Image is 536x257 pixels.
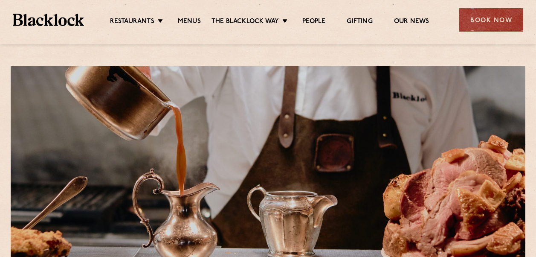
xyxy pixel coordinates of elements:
[347,18,372,27] a: Gifting
[178,18,201,27] a: Menus
[459,8,523,32] div: Book Now
[13,14,84,26] img: BL_Textured_Logo-footer-cropped.svg
[212,18,279,27] a: The Blacklock Way
[394,18,429,27] a: Our News
[110,18,154,27] a: Restaurants
[302,18,325,27] a: People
